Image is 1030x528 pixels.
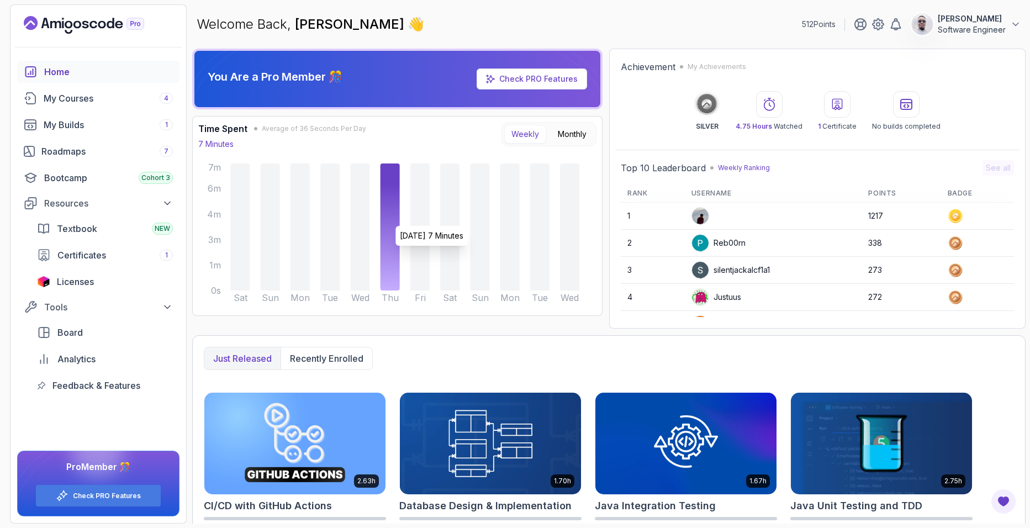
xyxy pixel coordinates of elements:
a: builds [17,114,179,136]
td: 272 [862,284,941,311]
span: 1 [165,251,168,260]
span: Certificates [57,249,106,262]
div: My Courses [44,92,173,105]
span: [PERSON_NAME] [295,16,408,32]
p: Watched [736,122,802,131]
tspan: 0s [211,286,221,296]
p: Recently enrolled [290,352,363,365]
tspan: Wed [351,293,369,303]
tspan: Sun [262,293,279,303]
div: Justuus [691,288,741,306]
h3: Time Spent [198,122,247,135]
p: Certificate [818,122,857,131]
a: Check PRO Features [477,68,587,89]
td: 338 [862,230,941,257]
p: SILVER [696,122,719,131]
h2: CI/CD with GitHub Actions [204,498,332,514]
p: 512 Points [802,19,836,30]
img: Database Design & Implementation card [400,393,581,494]
button: See all [983,160,1014,176]
span: Analytics [57,352,96,366]
th: Rank [621,184,685,203]
td: 217 [862,311,941,338]
tspan: 3m [208,235,221,245]
p: Software Engineer [938,24,1006,35]
span: NEW [155,224,170,233]
h2: Achievement [621,60,675,73]
h2: Java Integration Testing [595,498,716,514]
a: feedback [30,374,179,397]
th: Badge [941,184,1014,203]
span: 1 [165,120,168,129]
img: user profile image [692,262,709,278]
img: user profile image [692,316,709,332]
p: 2.75h [944,477,962,485]
img: Java Integration Testing card [595,393,777,494]
div: Tools [44,300,173,314]
td: 3 [621,257,685,284]
span: 7 [164,147,168,156]
a: Check PRO Features [73,492,141,500]
a: licenses [30,271,179,293]
img: user profile image [692,235,709,251]
span: Board [57,326,83,339]
img: user profile image [692,208,709,224]
tspan: 1m [209,260,221,271]
button: Monthly [551,125,594,144]
h2: Top 10 Leaderboard [621,161,706,175]
tspan: Fri [415,293,426,303]
span: 👋 [406,13,428,36]
span: Licenses [57,275,94,288]
tspan: Thu [382,293,399,303]
a: board [30,321,179,344]
button: Resources [17,193,179,213]
a: courses [17,87,179,109]
a: bootcamp [17,167,179,189]
h2: Database Design & Implementation [399,498,572,514]
img: CI/CD with GitHub Actions card [204,393,385,494]
tspan: Mon [290,293,310,303]
div: Home [44,65,173,78]
span: Textbook [57,222,97,235]
button: Tools [17,297,179,317]
td: 2 [621,230,685,257]
tspan: Tue [322,293,338,303]
td: 1217 [862,203,941,230]
div: Resources [44,197,173,210]
img: default monster avatar [692,289,709,305]
img: Java Unit Testing and TDD card [791,393,972,494]
tspan: Wed [561,293,579,303]
button: Weekly [504,125,546,144]
p: My Achievements [688,62,746,71]
tspan: 6m [208,183,221,194]
span: 4.75 Hours [736,122,772,130]
p: You Are a Pro Member 🎊 [208,69,342,85]
button: Open Feedback Button [990,488,1017,515]
p: No builds completed [872,122,941,131]
p: 1.70h [554,477,571,485]
a: home [17,61,179,83]
div: Reb00rn [691,234,746,252]
button: Recently enrolled [281,347,372,369]
a: Landing page [24,16,170,34]
th: Points [862,184,941,203]
p: Just released [213,352,272,365]
button: Check PRO Features [35,484,161,507]
p: 1.67h [749,477,767,485]
a: roadmaps [17,140,179,162]
h2: Java Unit Testing and TDD [790,498,922,514]
div: Roadmaps [41,145,173,158]
div: silentjackalcf1a1 [691,261,770,279]
p: Weekly Ranking [718,163,770,172]
td: 4 [621,284,685,311]
tspan: Sat [443,293,457,303]
tspan: Mon [500,293,520,303]
a: analytics [30,348,179,370]
tspan: 4m [207,209,221,220]
p: 2.63h [357,477,376,485]
p: 7 Minutes [198,139,234,150]
button: Just released [204,347,281,369]
p: [PERSON_NAME] [938,13,1006,24]
th: Username [685,184,862,203]
tspan: Sat [234,293,248,303]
